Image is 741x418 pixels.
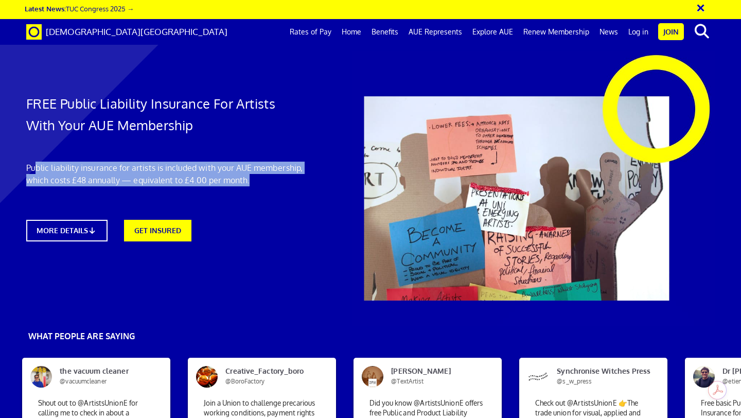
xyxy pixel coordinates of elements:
[25,4,134,13] a: Latest News:TUC Congress 2025 →
[594,19,623,45] a: News
[557,377,592,385] span: @s_w_press
[549,366,648,387] span: Synchronise Witches Press
[403,19,467,45] a: AUE Represents
[391,377,424,385] span: @TextArtist
[623,19,654,45] a: Log in
[285,19,337,45] a: Rates of Pay
[52,366,151,387] span: the vacuum cleaner
[26,220,108,241] a: MORE DETAILS
[25,4,66,13] strong: Latest News:
[337,19,366,45] a: Home
[467,19,518,45] a: Explore AUE
[26,162,304,186] p: Public liability insurance for artists is included with your AUE membership, which costs £48 annu...
[225,377,264,385] span: @BoroFactory
[518,19,594,45] a: Renew Membership
[124,220,191,241] a: GET INSURED
[366,19,403,45] a: Benefits
[46,26,227,37] span: [DEMOGRAPHIC_DATA][GEOGRAPHIC_DATA]
[686,21,717,42] button: search
[60,377,106,385] span: @vacuumcleaner
[218,366,316,387] span: Creative_Factory_boro
[658,23,684,40] a: Join
[26,93,304,136] h1: FREE Public Liability Insurance For Artists With Your AUE Membership
[383,366,482,387] span: [PERSON_NAME]
[19,19,235,45] a: Brand [DEMOGRAPHIC_DATA][GEOGRAPHIC_DATA]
